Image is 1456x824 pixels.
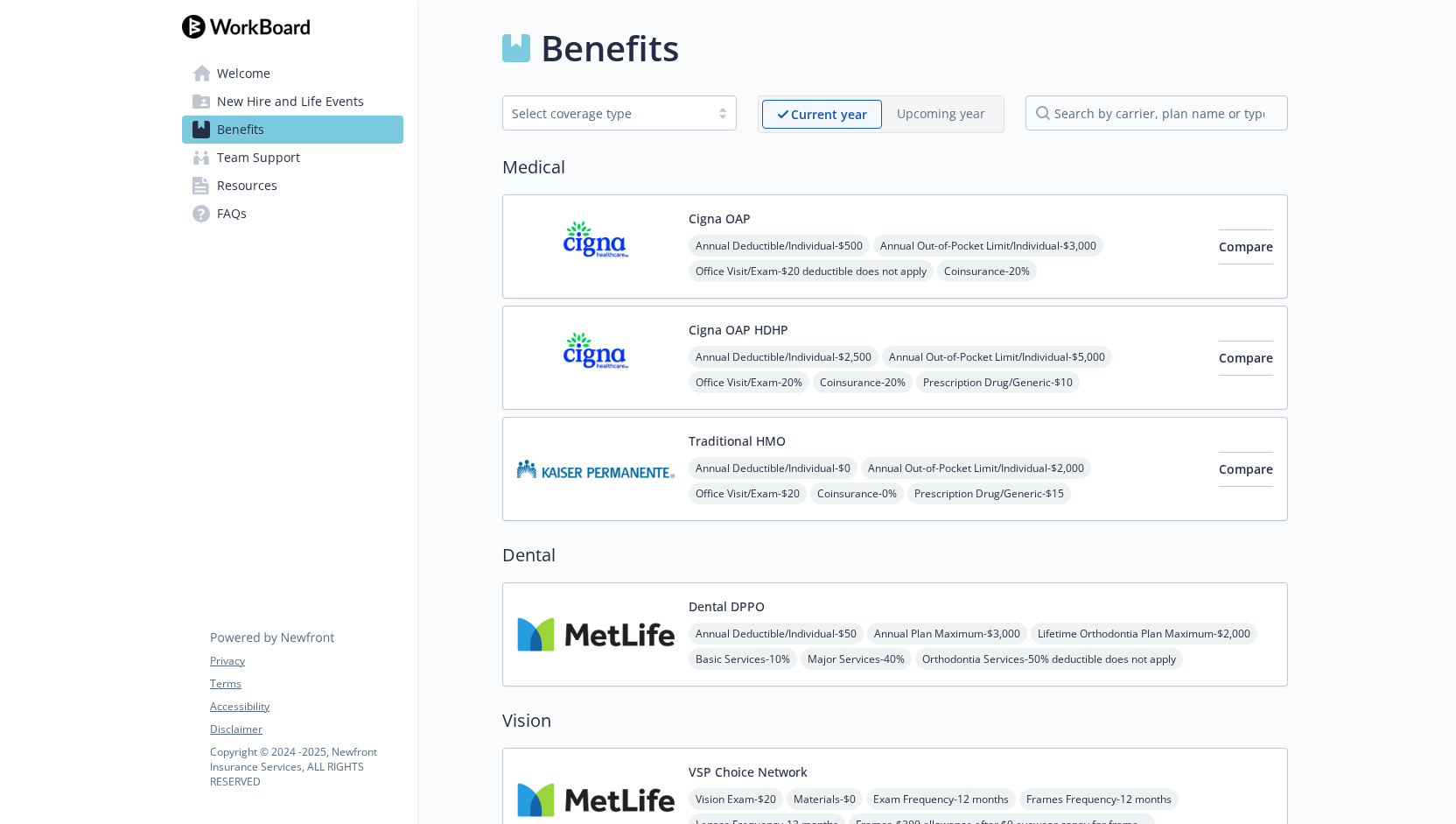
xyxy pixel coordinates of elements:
[813,371,913,393] span: Coinsurance - 20%
[897,104,985,123] p: Upcoming year
[907,482,1071,504] span: Prescription Drug/Generic - $15
[182,116,403,144] a: Benefits
[210,676,402,692] a: Terms
[217,88,364,116] span: New Hire and Life Events
[502,154,1288,180] h2: Medical
[217,144,300,172] span: Team Support
[217,200,247,228] span: FAQs
[182,88,403,116] a: New Hire and Life Events
[541,22,679,74] h1: Benefits
[217,116,264,144] span: Benefits
[182,144,403,172] a: Team Support
[517,209,675,284] img: CIGNA carrier logo
[1019,788,1179,810] span: Frames Frequency - 12 months
[689,763,808,781] button: VSP Choice Network
[217,172,277,200] span: Resources
[1219,349,1273,366] span: Compare
[689,482,807,504] span: Office Visit/Exam - $20
[517,597,675,672] img: Metlife Inc carrier logo
[210,653,402,669] a: Privacy
[502,542,1288,568] h2: Dental
[861,457,1091,479] span: Annual Out-of-Pocket Limit/Individual - $2,000
[517,432,675,506] img: Kaiser Permanente Insurance Company carrier logo
[873,235,1103,257] span: Annual Out-of-Pocket Limit/Individual - $3,000
[689,346,878,368] span: Annual Deductible/Individual - $2,500
[689,623,864,644] span: Annual Deductible/Individual - $50
[217,60,270,88] span: Welcome
[689,371,809,393] span: Office Visit/Exam - 20%
[1219,238,1273,255] span: Compare
[791,105,867,123] p: Current year
[866,788,1016,810] span: Exam Frequency - 12 months
[1219,461,1273,477] span: Compare
[512,104,701,123] div: Select coverage type
[689,648,797,670] span: Basic Services - 10%
[689,209,751,228] button: Cigna OAP
[1031,623,1257,644] span: Lifetime Orthodontia Plan Maximum - $2,000
[689,788,783,810] span: Vision Exam - $20
[689,457,857,479] span: Annual Deductible/Individual - $0
[689,432,786,450] button: Traditional HMO
[916,371,1080,393] span: Prescription Drug/Generic - $10
[1219,229,1273,264] button: Compare
[801,648,912,670] span: Major Services - 40%
[210,699,402,715] a: Accessibility
[689,597,765,616] button: Dental DPPO
[182,60,403,88] a: Welcome
[810,482,904,504] span: Coinsurance - 0%
[517,320,675,395] img: CIGNA carrier logo
[867,623,1027,644] span: Annual Plan Maximum - $3,000
[182,200,403,228] a: FAQs
[689,320,788,339] button: Cigna OAP HDHP
[502,708,1288,734] h2: Vision
[882,346,1112,368] span: Annual Out-of-Pocket Limit/Individual - $5,000
[1025,95,1288,130] input: search by carrier, plan name or type
[210,744,402,789] p: Copyright © 2024 - 2025 , Newfront Insurance Services, ALL RIGHTS RESERVED
[689,260,934,282] span: Office Visit/Exam - $20 deductible does not apply
[787,788,863,810] span: Materials - $0
[1219,452,1273,487] button: Compare
[882,100,1000,129] span: Upcoming year
[915,648,1183,670] span: Orthodontia Services - 50% deductible does not apply
[689,235,870,257] span: Annual Deductible/Individual - $500
[937,260,1037,282] span: Coinsurance - 20%
[182,172,403,200] a: Resources
[1219,341,1273,376] button: Compare
[210,722,402,737] a: Disclaimer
